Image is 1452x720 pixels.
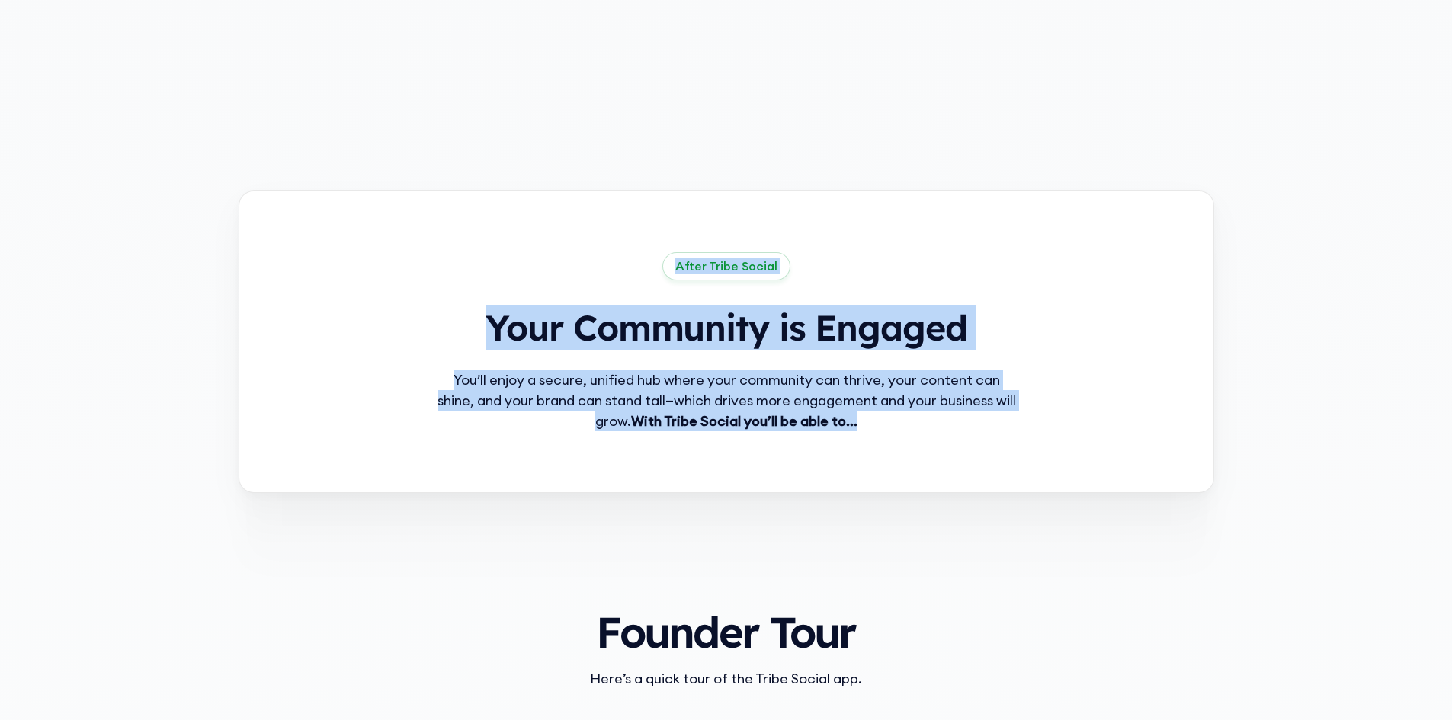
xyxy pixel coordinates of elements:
[531,668,922,689] div: Here’s a quick tour of the Tribe Social app.
[675,258,777,274] div: After Tribe Social
[434,369,1019,430] div: You’ll enjoy a secure, unified hub where your community can thrive, your content can shine, and y...
[631,411,857,429] strong: With Tribe Social you’ll be able to…
[531,609,922,656] h3: Founder Tour
[434,305,1019,350] h2: Your Community is Engaged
